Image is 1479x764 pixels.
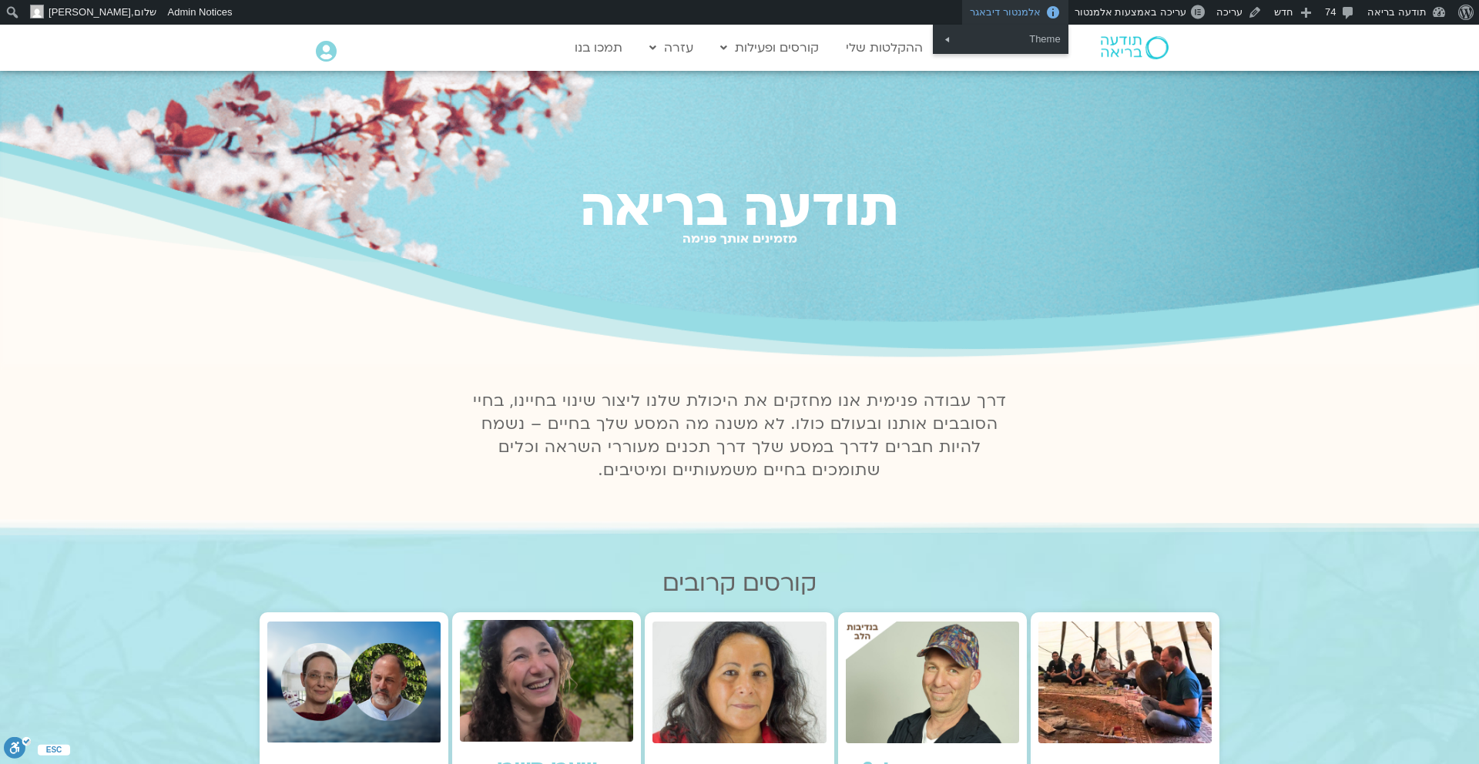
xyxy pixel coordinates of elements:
span: עריכה באמצעות אלמנטור [1075,6,1186,18]
p: דרך עבודה פנימית אנו מחזקים את היכולת שלנו ליצור שינוי בחיינו, בחיי הסובבים אותנו ובעולם כולו. לא... [464,390,1015,482]
span: [PERSON_NAME] [49,6,131,18]
h2: קורסים קרובים [260,570,1219,597]
img: תודעה בריאה [1101,36,1169,59]
a: ההקלטות שלי [838,33,931,62]
a: תמכו בנו [567,33,630,62]
div: Theme [933,29,1068,49]
a: עזרה [642,33,701,62]
a: קורסים ופעילות [713,33,827,62]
